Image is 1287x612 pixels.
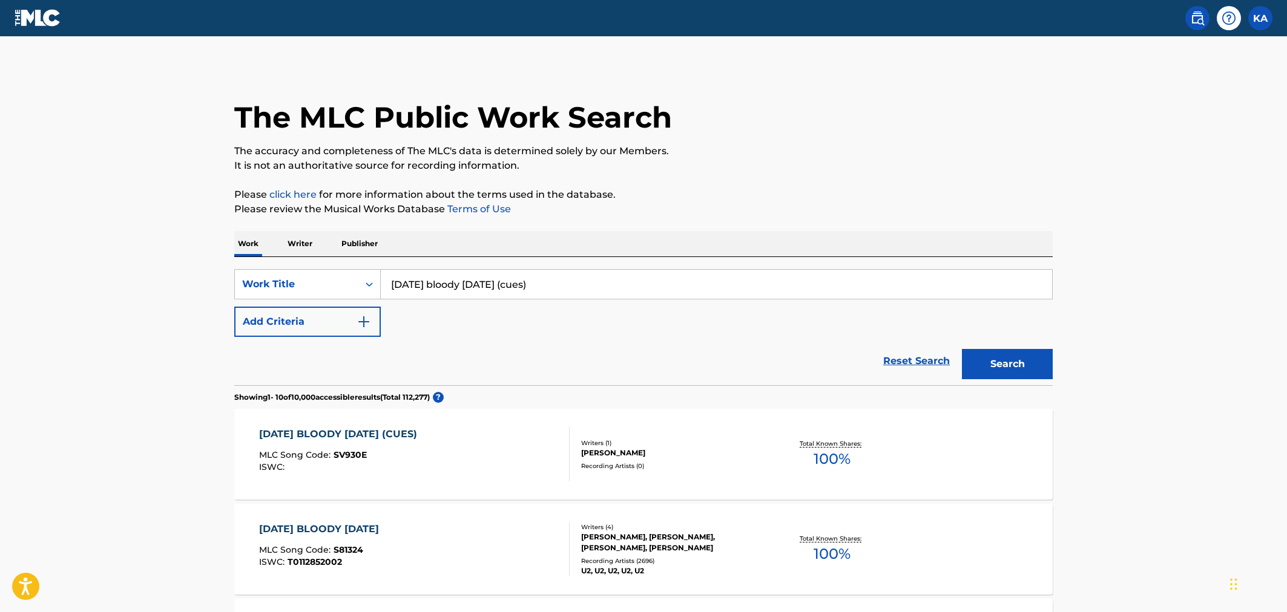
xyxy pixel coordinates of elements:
[445,203,511,215] a: Terms of Use
[234,99,672,135] h1: The MLC Public Work Search
[800,439,864,448] p: Total Known Shares:
[877,348,956,374] a: Reset Search
[234,307,381,337] button: Add Criteria
[334,449,367,460] span: SV930E
[357,314,371,329] img: 9d2ae6d4665cec9f34b9.svg
[259,544,334,555] span: MLC Song Code :
[581,532,764,553] div: [PERSON_NAME], [PERSON_NAME], [PERSON_NAME], [PERSON_NAME]
[234,144,1053,158] p: The accuracy and completeness of The MLC's data is determined solely by our Members.
[259,449,334,460] span: MLC Song Code :
[1185,6,1210,30] a: Public Search
[269,189,317,200] a: click here
[433,392,444,403] span: ?
[581,461,764,470] div: Recording Artists ( 0 )
[338,231,381,256] p: Publisher
[581,522,764,532] div: Writers ( 4 )
[234,158,1053,173] p: It is not an authoritative source for recording information.
[1253,411,1287,509] iframe: Resource Center
[234,504,1053,594] a: [DATE] BLOODY [DATE]MLC Song Code:S81324ISWC:T0112852002Writers (4)[PERSON_NAME], [PERSON_NAME], ...
[259,522,385,536] div: [DATE] BLOODY [DATE]
[581,448,764,458] div: [PERSON_NAME]
[288,556,342,567] span: T0112852002
[581,565,764,576] div: U2, U2, U2, U2, U2
[581,556,764,565] div: Recording Artists ( 2696 )
[814,543,851,565] span: 100 %
[334,544,363,555] span: S81324
[800,534,864,543] p: Total Known Shares:
[259,461,288,472] span: ISWC :
[284,231,316,256] p: Writer
[1226,554,1287,612] iframe: Chat Widget
[259,427,423,441] div: [DATE] BLOODY [DATE] (CUES)
[259,556,288,567] span: ISWC :
[234,202,1053,216] p: Please review the Musical Works Database
[581,438,764,448] div: Writers ( 1 )
[1190,11,1205,25] img: search
[814,448,851,470] span: 100 %
[962,349,1053,379] button: Search
[234,187,1053,202] p: Please for more information about the terms used in the database.
[234,409,1053,500] a: [DATE] BLOODY [DATE] (CUES)MLC Song Code:SV930EISWC:Writers (1)[PERSON_NAME]Recording Artists (0)...
[234,231,262,256] p: Work
[1222,11,1236,25] img: help
[1230,566,1237,602] div: Drag
[242,277,351,291] div: Work Title
[234,392,430,403] p: Showing 1 - 10 of 10,000 accessible results (Total 112,277 )
[1248,6,1272,30] div: User Menu
[15,9,61,27] img: MLC Logo
[234,269,1053,385] form: Search Form
[1217,6,1241,30] div: Help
